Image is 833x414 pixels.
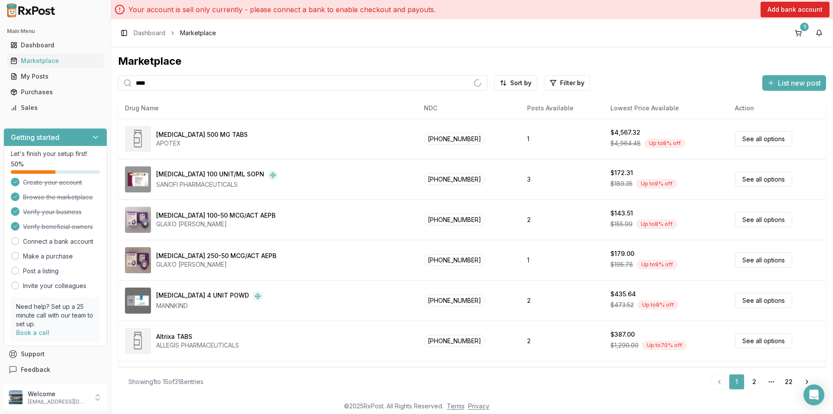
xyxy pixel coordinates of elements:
[520,98,603,119] th: Posts Available
[520,361,603,401] td: 26
[134,29,165,37] a: Dashboard
[11,160,24,169] span: 50 %
[610,139,641,148] span: $4,964.48
[729,374,744,390] a: 1
[125,247,151,273] img: Advair Diskus 250-50 MCG/ACT AEPB
[125,288,151,314] img: Afrezza 4 UNIT POWD
[7,69,104,84] a: My Posts
[735,252,792,268] a: See all options
[156,180,278,189] div: SANOFI PHARMACEUTICALS
[23,237,93,246] a: Connect a bank account
[11,132,59,142] h3: Getting started
[28,398,88,405] p: [EMAIL_ADDRESS][DOMAIN_NAME]
[735,293,792,308] a: See all options
[125,166,151,192] img: Admelog SoloStar 100 UNIT/ML SOPN
[424,133,485,145] span: [PHONE_NUMBER]
[761,2,830,17] button: Add bank account
[3,70,107,83] button: My Posts
[134,29,216,37] nav: breadcrumb
[610,330,635,339] div: $387.00
[735,172,792,187] a: See all options
[424,173,485,185] span: [PHONE_NUMBER]
[16,302,95,328] p: Need help? Set up a 25 minute call with our team to set up.
[610,220,633,229] span: $155.99
[636,260,678,269] div: Up to 9 % off
[644,139,685,148] div: Up to 8 % off
[560,79,584,87] span: Filter by
[762,75,826,91] button: List new post
[424,254,485,266] span: [PHONE_NUMBER]
[23,282,86,290] a: Invite your colleagues
[156,130,248,139] div: [MEDICAL_DATA] 500 MG TABS
[128,4,436,15] p: Your account is sell only currently - please connect a bank to enable checkout and payouts.
[3,3,59,17] img: RxPost Logo
[28,390,88,398] p: Welcome
[791,26,805,40] a: 1
[156,170,264,180] div: [MEDICAL_DATA] 100 UNIT/ML SOPN
[128,378,203,386] div: Showing 1 to 15 of 318 entries
[636,179,677,189] div: Up to 9 % off
[118,98,417,119] th: Drug Name
[642,341,687,350] div: Up to 70 % off
[7,100,104,116] a: Sales
[23,208,82,216] span: Verify your business
[3,85,107,99] button: Purchases
[125,328,151,354] img: Altrixa TABS
[3,54,107,68] button: Marketplace
[803,384,824,405] div: Open Intercom Messenger
[118,54,826,68] div: Marketplace
[735,131,792,146] a: See all options
[728,98,826,119] th: Action
[610,249,634,258] div: $179.00
[762,79,826,88] a: List new post
[544,75,590,91] button: Filter by
[125,126,151,152] img: Abiraterone Acetate 500 MG TABS
[156,301,263,310] div: MANNKIND
[781,374,797,390] a: 22
[7,84,104,100] a: Purchases
[637,300,679,310] div: Up to 8 % off
[10,41,100,50] div: Dashboard
[447,402,465,410] a: Terms
[10,103,100,112] div: Sales
[424,335,485,347] span: [PHONE_NUMBER]
[23,178,82,187] span: Create your account
[16,329,49,336] a: Book a call
[610,301,634,309] span: $473.52
[3,101,107,115] button: Sales
[494,75,537,91] button: Sort by
[23,267,59,275] a: Post a listing
[23,252,73,261] a: Make a purchase
[10,72,100,81] div: My Posts
[7,53,104,69] a: Marketplace
[125,207,151,233] img: Advair Diskus 100-50 MCG/ACT AEPB
[3,38,107,52] button: Dashboard
[510,79,531,87] span: Sort by
[610,128,640,137] div: $4,567.32
[735,333,792,348] a: See all options
[520,321,603,361] td: 2
[424,214,485,225] span: [PHONE_NUMBER]
[636,219,677,229] div: Up to 8 % off
[520,199,603,240] td: 2
[778,78,821,88] span: List new post
[11,149,100,158] p: Let's finish your setup first!
[10,88,100,96] div: Purchases
[180,29,216,37] span: Marketplace
[156,291,249,301] div: [MEDICAL_DATA] 4 UNIT POWD
[7,28,104,35] h2: Main Menu
[610,179,633,188] span: $189.35
[10,56,100,65] div: Marketplace
[424,295,485,306] span: [PHONE_NUMBER]
[520,280,603,321] td: 2
[417,98,520,119] th: NDC
[156,220,275,229] div: GLAXO [PERSON_NAME]
[468,402,489,410] a: Privacy
[23,193,93,202] span: Browse the marketplace
[603,98,728,119] th: Lowest Price Available
[23,222,93,231] span: Verify beneficial owners
[156,139,248,148] div: APOTEX
[735,212,792,227] a: See all options
[610,260,633,269] span: $195.78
